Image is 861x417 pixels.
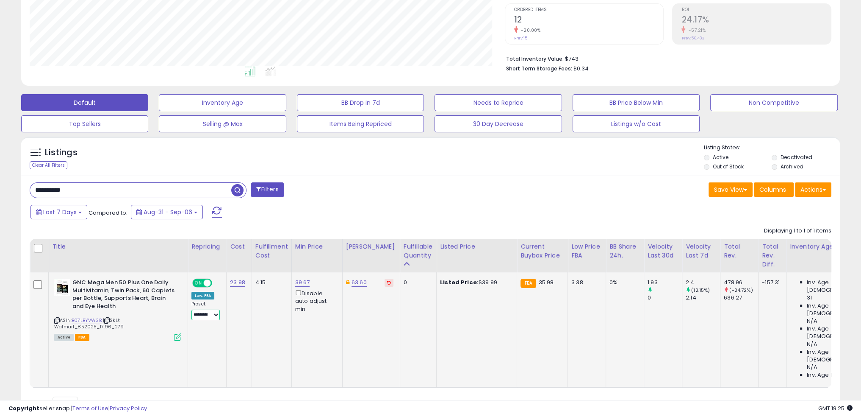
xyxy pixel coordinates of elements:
small: (-24.72%) [729,287,753,294]
button: Non Competitive [710,94,837,111]
button: Items Being Repriced [297,115,424,132]
div: Preset: [191,301,220,320]
a: Privacy Policy [110,404,147,412]
div: 636.27 [724,294,758,302]
span: OFF [211,280,224,287]
div: Total Rev. [724,242,755,260]
div: 2.4 [686,279,720,286]
div: Velocity Last 7d [686,242,717,260]
span: Aug-31 - Sep-06 [144,208,192,216]
label: Deactivated [781,154,812,161]
div: Total Rev. Diff. [762,242,783,269]
button: Filters [251,182,284,197]
div: 0% [609,279,637,286]
span: N/A [807,341,817,348]
button: Inventory Age [159,94,286,111]
button: Needs to Reprice [435,94,562,111]
label: Archived [781,163,803,170]
b: Short Term Storage Fees: [506,65,572,72]
span: Columns [759,185,786,194]
label: Active [713,154,728,161]
button: Listings w/o Cost [573,115,700,132]
button: Actions [795,182,831,197]
small: -57.21% [685,27,706,34]
div: Clear All Filters [30,161,67,169]
div: Cost [230,242,248,251]
label: Out of Stock [713,163,744,170]
div: Low. FBA [191,292,214,299]
button: Selling @ Max [159,115,286,132]
span: | SKU: Walmart_852025_17.96_279 [54,317,124,330]
button: Last 7 Days [30,205,87,219]
button: BB Drop in 7d [297,94,424,111]
img: 41w9rFXy0vL._SL40_.jpg [54,279,70,296]
button: Save View [709,182,753,197]
b: GNC Mega Men 50 Plus One Daily Multivitamin, Twin Pack, 60 Caplets per Bottle, Supports Heart, Br... [72,279,175,312]
a: B07LBYVW3B [72,317,102,324]
b: Listed Price: [440,278,479,286]
div: 0 [404,279,430,286]
small: (12.15%) [691,287,710,294]
button: BB Price Below Min [573,94,700,111]
span: 31 [807,294,812,302]
div: Fulfillable Quantity [404,242,433,260]
div: Displaying 1 to 1 of 1 items [764,227,831,235]
div: Current Buybox Price [520,242,564,260]
div: seller snap | | [8,405,147,413]
span: 35.98 [538,278,554,286]
strong: Copyright [8,404,39,412]
span: ON [193,280,204,287]
div: BB Share 24h. [609,242,640,260]
small: Prev: 15 [514,36,527,41]
span: FBA [75,334,89,341]
div: Title [52,242,184,251]
button: Top Sellers [21,115,148,132]
span: N/A [807,364,817,371]
span: Last 7 Days [43,208,77,216]
span: Show: entries [36,399,97,407]
span: $0.34 [573,64,589,73]
div: ASIN: [54,279,181,340]
div: Listed Price [440,242,513,251]
div: Min Price [295,242,339,251]
div: Velocity Last 30d [648,242,678,260]
p: Listing States: [704,144,840,152]
h2: 12 [514,15,664,26]
div: Disable auto adjust min [295,288,336,313]
h2: 24.17% [681,15,831,26]
button: Default [21,94,148,111]
small: Prev: 56.48% [681,36,704,41]
div: [PERSON_NAME] [346,242,396,251]
div: Fulfillment Cost [255,242,288,260]
button: 30 Day Decrease [435,115,562,132]
a: Terms of Use [72,404,108,412]
div: Low Price FBA [571,242,602,260]
button: Columns [754,182,794,197]
div: 4.15 [255,279,285,286]
h5: Listings [45,147,78,159]
span: All listings currently available for purchase on Amazon [54,334,74,341]
li: $743 [506,53,825,63]
div: 3.38 [571,279,599,286]
span: 2025-09-14 19:25 GMT [818,404,853,412]
span: Compared to: [89,209,127,217]
a: 39.67 [295,278,310,287]
b: Total Inventory Value: [506,55,564,62]
div: 0 [648,294,682,302]
span: Inv. Age 181 Plus: [807,371,851,379]
div: 478.96 [724,279,758,286]
button: Aug-31 - Sep-06 [131,205,203,219]
span: ROI [681,8,831,12]
div: Repricing [191,242,223,251]
div: 2.14 [686,294,720,302]
small: -20.00% [518,27,541,34]
a: 63.60 [352,278,367,287]
div: -157.31 [762,279,780,286]
span: Ordered Items [514,8,664,12]
a: 23.98 [230,278,245,287]
div: 1.93 [648,279,682,286]
div: $39.99 [440,279,510,286]
small: FBA [520,279,536,288]
span: N/A [807,317,817,325]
